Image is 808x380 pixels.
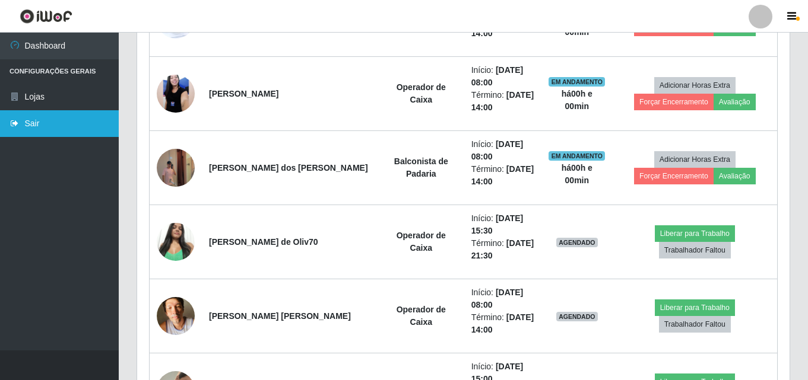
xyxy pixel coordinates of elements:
span: AGENDADO [556,238,598,247]
button: Trabalhador Faltou [659,316,731,333]
img: 1743178705406.jpeg [157,52,195,136]
strong: Operador de Caixa [397,231,446,253]
strong: há 00 h e 00 min [562,15,592,37]
time: [DATE] 15:30 [471,213,524,235]
button: Liberar para Trabalho [655,299,735,316]
img: 1727212594442.jpeg [157,216,195,267]
strong: Balconista de Padaria [394,157,448,178]
strong: Operador de Caixa [397,305,446,327]
li: Início: [471,212,534,237]
li: Término: [471,89,534,114]
strong: [PERSON_NAME] [PERSON_NAME] [209,311,351,321]
strong: há 00 h e 00 min [562,163,592,185]
li: Início: [471,64,534,89]
li: Início: [471,138,534,163]
button: Avaliação [714,168,756,184]
li: Término: [471,237,534,262]
strong: [PERSON_NAME] de Oliv70 [209,237,318,247]
span: AGENDADO [556,312,598,321]
strong: Operador de Caixa [397,82,446,104]
button: Liberar para Trabalho [655,225,735,242]
button: Avaliação [714,94,756,110]
li: Término: [471,311,534,336]
time: [DATE] 08:00 [471,288,524,309]
img: 1705784966406.jpeg [157,290,195,341]
button: Forçar Encerramento [634,94,714,110]
strong: [PERSON_NAME] [209,89,278,98]
strong: [PERSON_NAME] dos [PERSON_NAME] [209,163,368,173]
button: Forçar Encerramento [634,168,714,184]
li: Início: [471,286,534,311]
li: Término: [471,163,534,188]
button: Adicionar Horas Extra [654,77,736,94]
button: Adicionar Horas Extra [654,151,736,168]
time: [DATE] 08:00 [471,65,524,87]
span: EM ANDAMENTO [549,151,605,161]
span: EM ANDAMENTO [549,77,605,87]
time: [DATE] 08:00 [471,139,524,161]
strong: há 00 h e 00 min [562,89,592,111]
button: Trabalhador Faltou [659,242,731,258]
img: 1752102693062.jpeg [157,134,195,202]
img: CoreUI Logo [20,9,72,24]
